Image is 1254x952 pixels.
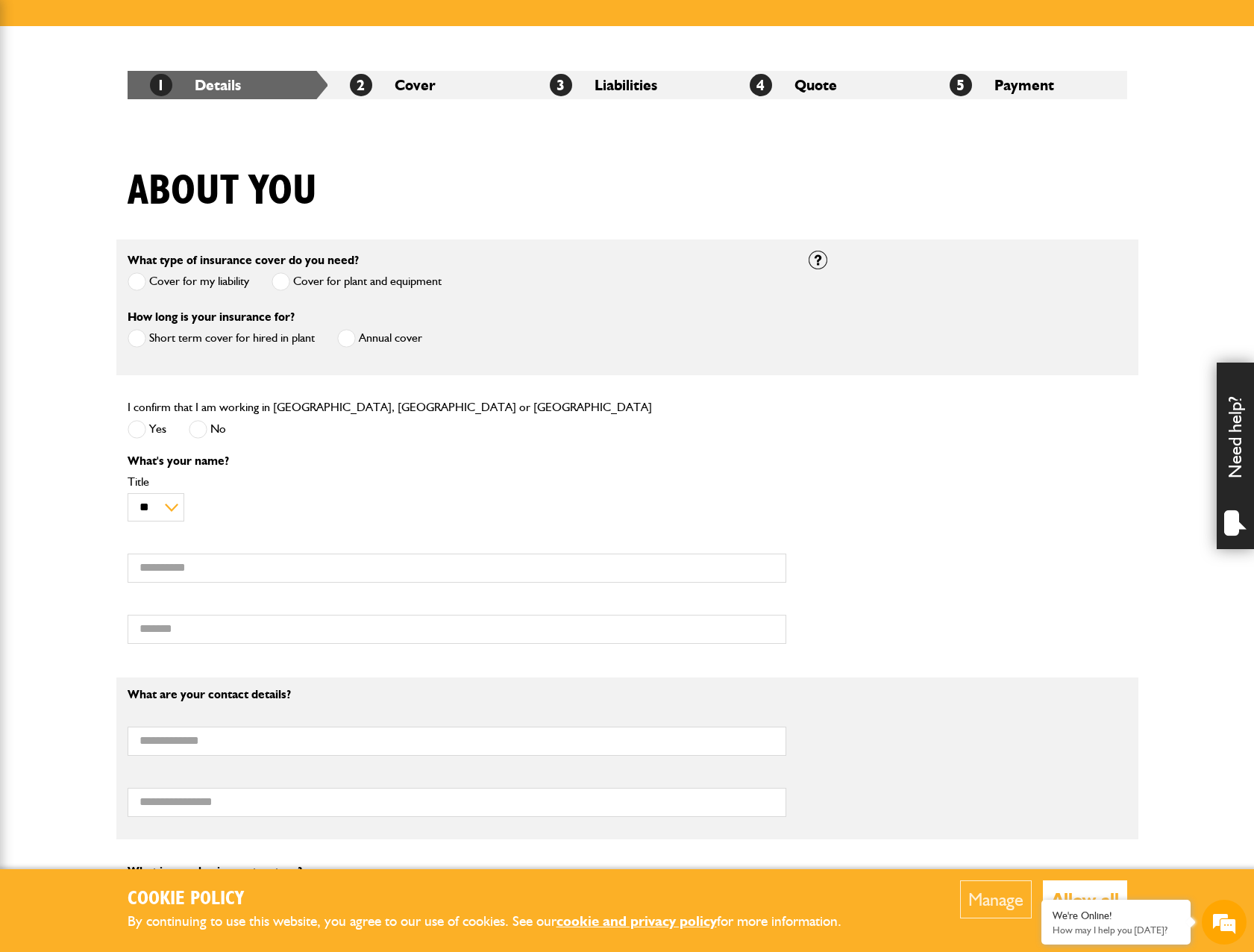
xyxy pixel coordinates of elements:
h2: Cookie Policy [128,888,866,911]
label: What is your business structure? [128,865,302,877]
h1: About you [128,166,317,216]
li: Quote [727,71,927,99]
label: I confirm that I am working in [GEOGRAPHIC_DATA], [GEOGRAPHIC_DATA] or [GEOGRAPHIC_DATA] [128,401,652,413]
label: Cover for plant and equipment [272,272,442,291]
label: Title [128,476,786,488]
p: What's your name? [128,455,786,467]
label: Cover for my liability [128,272,249,291]
p: How may I help you today? [1053,924,1179,936]
li: Liabilities [527,71,727,99]
span: 4 [750,74,772,96]
label: How long is your insurance for? [128,311,295,323]
label: Annual cover [337,329,422,348]
span: 5 [950,74,972,96]
label: Yes [128,420,166,439]
button: Manage [960,880,1032,918]
label: No [189,420,226,439]
li: Details [128,71,327,99]
p: What are your contact details? [128,689,786,701]
button: Allow all [1043,880,1127,918]
div: Need help? [1217,363,1254,549]
span: 2 [350,74,372,96]
p: By continuing to use this website, you agree to our use of cookies. See our for more information. [128,910,866,933]
label: What type of insurance cover do you need? [128,254,359,266]
span: 3 [550,74,572,96]
a: cookie and privacy policy [557,912,717,930]
li: Payment [927,71,1127,99]
div: We're Online! [1053,909,1179,922]
span: 1 [150,74,172,96]
label: Short term cover for hired in plant [128,329,315,348]
li: Cover [327,71,527,99]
